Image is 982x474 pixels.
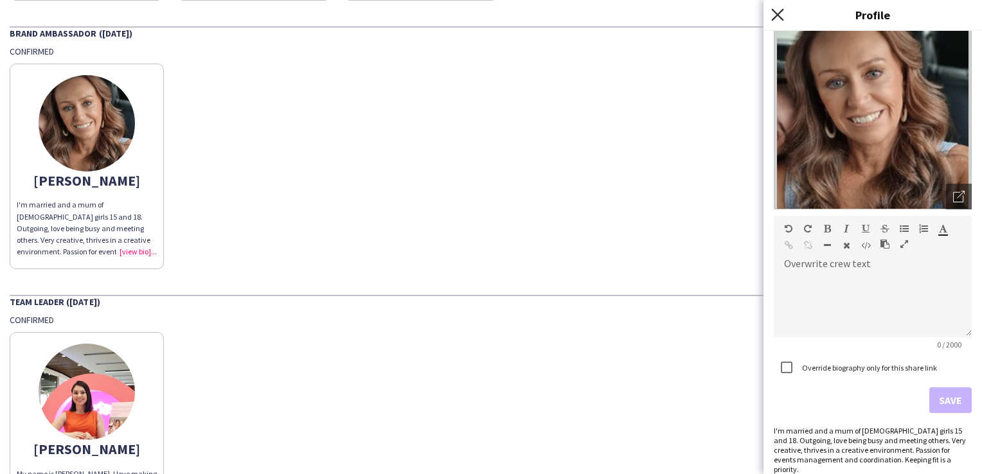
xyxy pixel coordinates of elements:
[39,344,135,440] img: thumb-65b8ab34088fc.jpeg
[938,224,947,234] button: Text Color
[774,426,972,474] div: I'm married and a mum of [DEMOGRAPHIC_DATA] girls 15 and 18. Outgoing, love being busy and meetin...
[784,224,793,234] button: Undo
[861,224,870,234] button: Underline
[10,314,972,326] div: Confirmed
[927,340,972,349] span: 0 / 2000
[880,239,889,249] button: Paste as plain text
[799,363,937,373] label: Override biography only for this share link
[17,199,157,258] div: I'm married and a mum of [DEMOGRAPHIC_DATA] girls 15 and 18. Outgoing, love being busy and meetin...
[900,239,909,249] button: Fullscreen
[10,26,972,39] div: Brand Ambassador ([DATE])
[823,224,832,234] button: Bold
[946,184,972,209] div: Open photos pop-in
[842,224,851,234] button: Italic
[803,224,812,234] button: Redo
[763,6,982,23] h3: Profile
[842,240,851,250] button: Clear Formatting
[17,443,157,455] div: [PERSON_NAME]
[10,46,972,57] div: Confirmed
[861,240,870,250] button: HTML Code
[17,175,157,186] div: [PERSON_NAME]
[823,240,832,250] button: Horizontal Line
[39,75,135,171] img: thumb-646ae4809fa10.jpg
[919,224,928,234] button: Ordered List
[880,224,889,234] button: Strikethrough
[10,295,972,308] div: Team Leader ([DATE])
[774,17,972,209] img: Crew avatar or photo
[900,224,909,234] button: Unordered List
